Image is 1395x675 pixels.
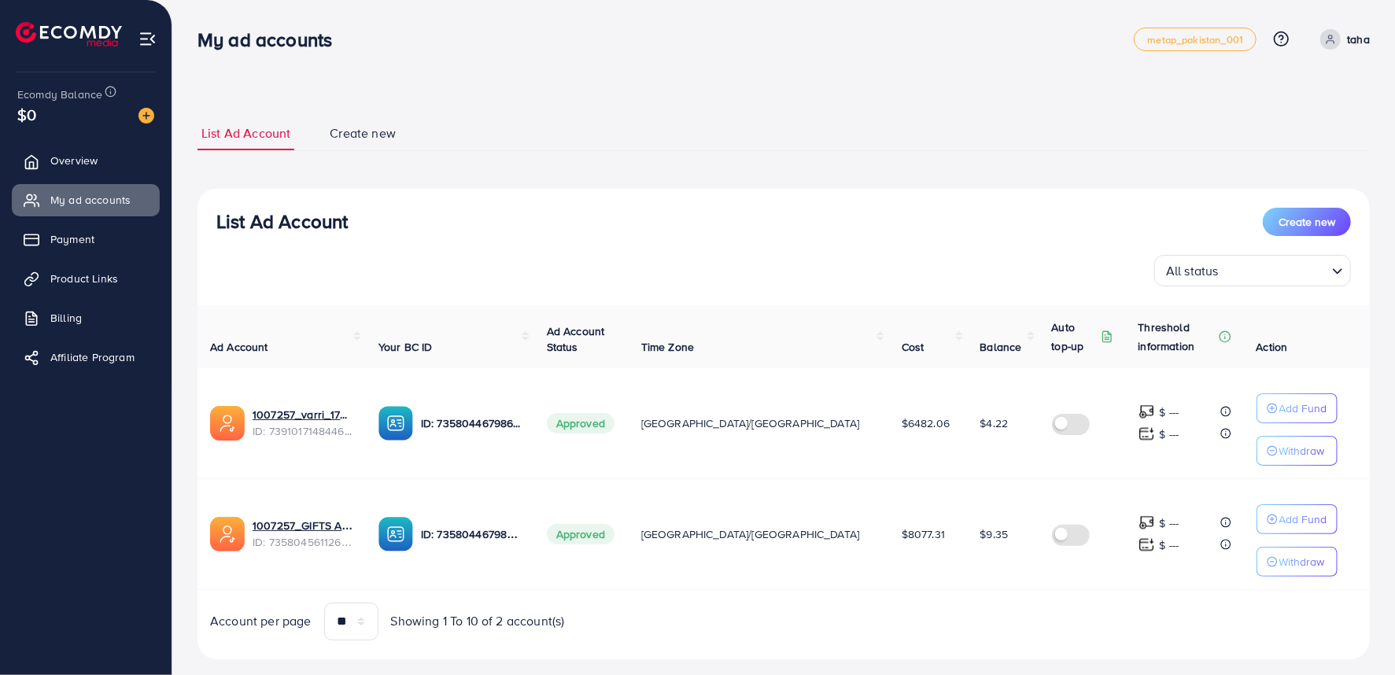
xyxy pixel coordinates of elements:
span: $4.22 [980,415,1009,431]
h3: List Ad Account [216,210,348,233]
span: Approved [547,413,614,433]
span: Balance [980,339,1022,355]
a: Payment [12,223,160,255]
a: Product Links [12,263,160,294]
p: Add Fund [1279,399,1327,418]
span: Product Links [50,271,118,286]
span: [GEOGRAPHIC_DATA]/[GEOGRAPHIC_DATA] [641,415,860,431]
div: Search for option [1154,255,1351,286]
p: Withdraw [1279,441,1325,460]
a: metap_pakistan_001 [1134,28,1257,51]
span: Your BC ID [378,339,433,355]
span: Account per page [210,612,312,630]
span: Affiliate Program [50,349,135,365]
input: Search for option [1223,256,1326,282]
a: 1007257_GIFTS ADS_1713178508862 [253,518,353,533]
p: $ --- [1160,425,1179,444]
button: Add Fund [1257,393,1338,423]
button: Create new [1263,208,1351,236]
iframe: Chat [1328,604,1383,663]
p: Auto top-up [1052,318,1098,356]
span: List Ad Account [201,124,290,142]
img: top-up amount [1139,404,1155,420]
span: Ad Account Status [547,323,605,355]
span: Action [1257,339,1288,355]
span: $6482.06 [902,415,950,431]
a: taha [1314,29,1370,50]
span: Showing 1 To 10 of 2 account(s) [391,612,565,630]
span: $8077.31 [902,526,945,542]
p: $ --- [1160,403,1179,422]
p: Threshold information [1139,318,1216,356]
a: 1007257_varri_1720855285387 [253,407,353,422]
button: Withdraw [1257,547,1338,577]
a: Overview [12,145,160,176]
span: [GEOGRAPHIC_DATA]/[GEOGRAPHIC_DATA] [641,526,860,542]
span: Billing [50,310,82,326]
img: top-up amount [1139,426,1155,442]
img: ic-ba-acc.ded83a64.svg [378,406,413,441]
span: All status [1163,260,1222,282]
span: My ad accounts [50,192,131,208]
span: Overview [50,153,98,168]
img: logo [16,22,122,46]
img: top-up amount [1139,515,1155,531]
span: Create new [1279,214,1335,230]
span: metap_pakistan_001 [1147,35,1243,45]
button: Add Fund [1257,504,1338,534]
span: Ecomdy Balance [17,87,102,102]
p: taha [1347,30,1370,49]
img: ic-ads-acc.e4c84228.svg [210,517,245,551]
p: $ --- [1160,536,1179,555]
span: ID: 7391017148446998544 [253,423,353,439]
a: Affiliate Program [12,341,160,373]
img: ic-ba-acc.ded83a64.svg [378,517,413,551]
span: Time Zone [641,339,694,355]
span: Approved [547,524,614,544]
p: $ --- [1160,514,1179,533]
h3: My ad accounts [197,28,345,51]
img: image [138,108,154,124]
span: $9.35 [980,526,1009,542]
span: Create new [330,124,396,142]
p: Withdraw [1279,552,1325,571]
p: Add Fund [1279,510,1327,529]
p: ID: 7358044679864254480 [421,414,522,433]
p: ID: 7358044679864254480 [421,525,522,544]
img: ic-ads-acc.e4c84228.svg [210,406,245,441]
span: Payment [50,231,94,247]
img: menu [138,30,157,48]
img: top-up amount [1139,537,1155,553]
div: <span class='underline'>1007257_GIFTS ADS_1713178508862</span></br>7358045611263918081 [253,518,353,550]
a: Billing [12,302,160,334]
span: ID: 7358045611263918081 [253,534,353,550]
div: <span class='underline'>1007257_varri_1720855285387</span></br>7391017148446998544 [253,407,353,439]
button: Withdraw [1257,436,1338,466]
span: Cost [902,339,924,355]
a: My ad accounts [12,184,160,216]
span: $0 [17,103,36,126]
span: Ad Account [210,339,268,355]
